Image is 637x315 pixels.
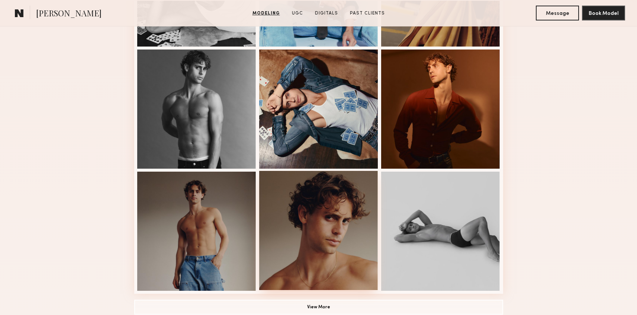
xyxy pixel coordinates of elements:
a: Book Model [582,10,625,16]
a: UGC [289,10,306,17]
button: Book Model [582,6,625,20]
button: Message [536,6,579,20]
button: View More [134,300,503,315]
a: Digitals [312,10,341,17]
a: Past Clients [347,10,388,17]
span: [PERSON_NAME] [36,7,102,20]
a: Modeling [250,10,283,17]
